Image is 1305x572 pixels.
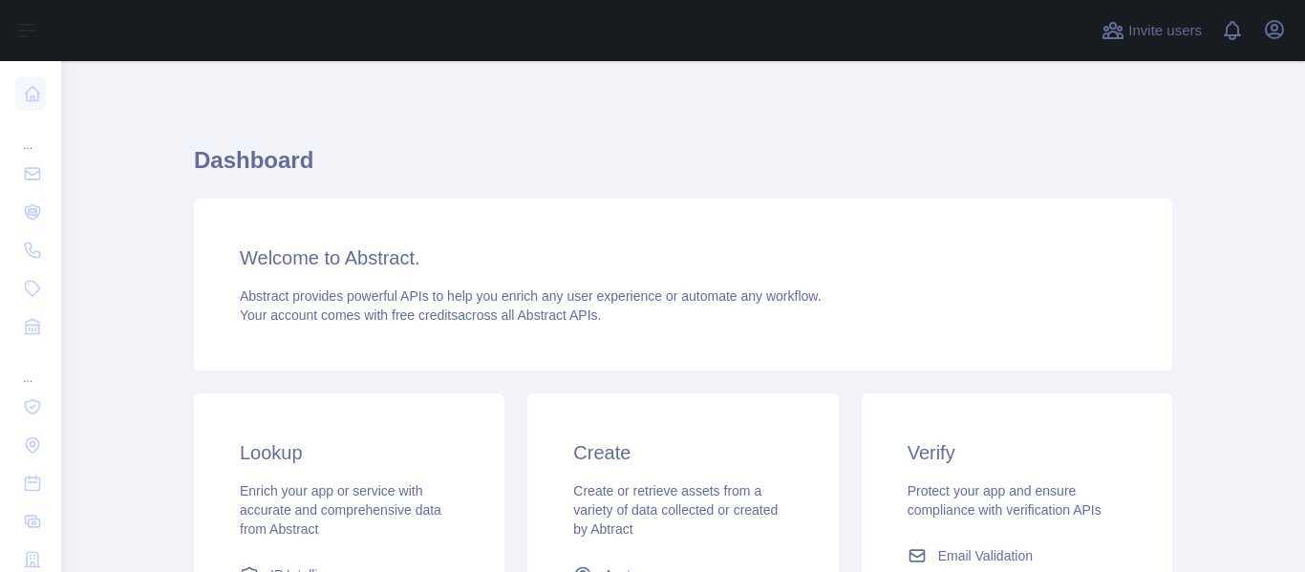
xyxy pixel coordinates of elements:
[15,348,46,386] div: ...
[240,307,601,323] span: Your account comes with across all Abstract APIs.
[1128,20,1202,42] span: Invite users
[240,439,459,466] h3: Lookup
[938,546,1033,565] span: Email Validation
[194,145,1172,191] h1: Dashboard
[1098,15,1206,46] button: Invite users
[573,483,778,537] span: Create or retrieve assets from a variety of data collected or created by Abtract
[240,483,441,537] span: Enrich your app or service with accurate and comprehensive data from Abstract
[392,307,458,323] span: free credits
[573,439,792,466] h3: Create
[908,483,1102,518] span: Protect your app and ensure compliance with verification APIs
[15,115,46,153] div: ...
[908,439,1126,466] h3: Verify
[240,244,1126,271] h3: Welcome to Abstract.
[240,288,822,304] span: Abstract provides powerful APIs to help you enrich any user experience or automate any workflow.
